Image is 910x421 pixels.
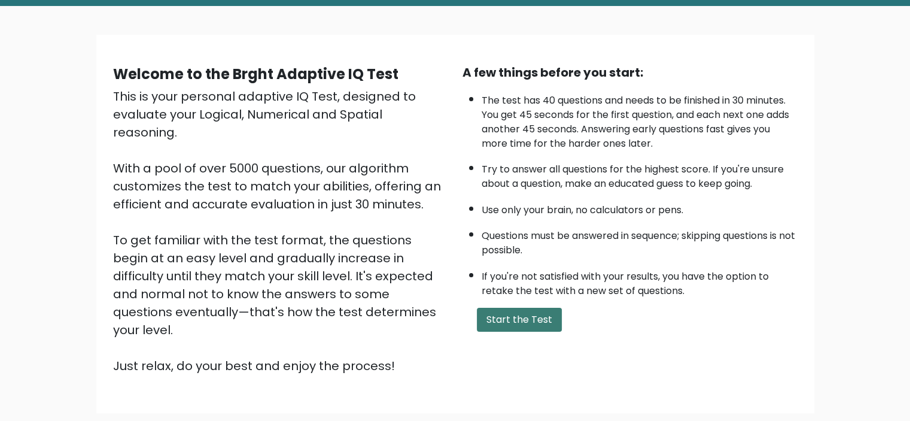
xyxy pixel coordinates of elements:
[482,263,798,298] li: If you're not satisfied with your results, you have the option to retake the test with a new set ...
[482,156,798,191] li: Try to answer all questions for the highest score. If you're unsure about a question, make an edu...
[482,197,798,217] li: Use only your brain, no calculators or pens.
[113,64,398,84] b: Welcome to the Brght Adaptive IQ Test
[462,63,798,81] div: A few things before you start:
[113,87,448,375] div: This is your personal adaptive IQ Test, designed to evaluate your Logical, Numerical and Spatial ...
[482,87,798,151] li: The test has 40 questions and needs to be finished in 30 minutes. You get 45 seconds for the firs...
[477,308,562,332] button: Start the Test
[482,223,798,258] li: Questions must be answered in sequence; skipping questions is not possible.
